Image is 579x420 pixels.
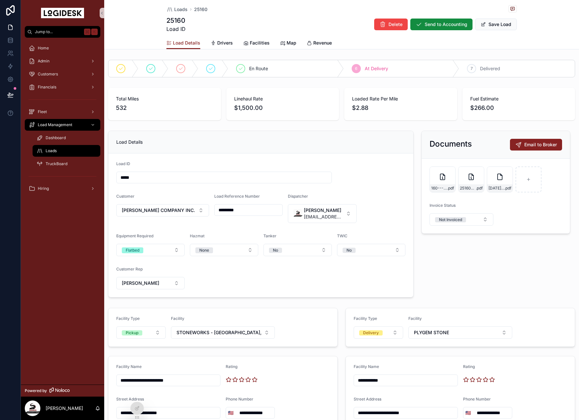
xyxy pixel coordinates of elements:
[346,248,352,253] div: No
[354,364,379,369] span: Facility Name
[287,40,296,46] span: Map
[410,19,473,30] button: Send to Accounting
[33,158,100,170] a: TruckBoard
[166,16,186,25] h1: 25160
[116,326,166,339] button: Select Button
[471,66,473,71] span: 7
[41,8,84,18] img: App logo
[116,204,209,217] button: Select Button
[171,326,275,339] button: Select Button
[470,103,568,112] span: $266.00
[465,410,471,416] span: 🇺🇸
[25,388,47,393] span: Powered by
[38,186,49,191] span: Hiring
[354,326,403,339] button: Select Button
[243,37,270,50] a: Facilities
[25,119,100,131] a: Load Management
[116,244,185,256] button: Select Button
[234,103,332,112] span: $1,500.00
[46,135,66,140] span: Dashboard
[173,40,200,46] span: Load Details
[199,247,209,253] div: None
[33,132,100,144] a: Dashboard
[234,96,332,102] span: Linehaul Rate
[166,6,188,13] a: Loads
[226,397,253,401] span: Phone Number
[38,122,72,127] span: Load Management
[414,329,449,336] span: PLYGEM STONE
[21,38,104,203] div: scrollable content
[122,280,159,286] span: [PERSON_NAME]
[171,316,184,321] span: Facility
[355,66,357,71] span: 6
[92,29,97,34] span: K
[21,385,104,397] a: Powered by
[211,37,233,50] a: Drivers
[33,145,100,157] a: Loads
[190,244,258,256] button: Select Button
[288,204,356,223] button: Select Button
[116,139,143,145] span: Load Details
[38,72,58,77] span: Customers
[217,40,233,46] span: Drivers
[116,96,213,102] span: Total Miles
[263,233,276,238] span: Tanker
[166,25,186,33] span: Load ID
[46,161,67,166] span: TruckBoard
[116,316,140,321] span: Facility Type
[363,330,379,335] div: Delivery
[480,65,500,72] span: Delivered
[304,207,343,214] span: [PERSON_NAME]
[463,364,475,369] span: Rating
[431,186,447,191] span: 160---9-8-to-9-9---CHR---1500.00
[228,410,233,416] span: 🇺🇸
[38,46,49,51] span: Home
[46,148,57,153] span: Loads
[425,21,467,28] span: Send to Accounting
[439,217,462,222] div: Not Invoiced
[38,59,49,64] span: Admin
[388,21,402,28] span: Delete
[116,267,143,271] span: Customer Rep
[25,68,100,80] a: Customers
[25,81,100,93] a: Financials
[352,96,449,102] span: Loaded Rate Per Mile
[116,277,185,289] button: Select Button
[463,397,491,401] span: Phone Number
[304,214,343,220] span: [EMAIL_ADDRESS][DOMAIN_NAME]
[38,109,47,114] span: Fleet
[116,397,144,401] span: Street Address
[354,397,381,401] span: Street Address
[25,26,100,38] button: Jump to...K
[38,85,56,90] span: Financials
[354,316,377,321] span: Facility Type
[250,40,270,46] span: Facilities
[194,6,207,13] a: 25160
[463,407,473,419] button: Select Button
[249,65,268,72] span: En Route
[476,186,483,191] span: .pdf
[430,203,456,208] span: Invoice Status
[190,233,205,238] span: Hazmat
[504,186,511,191] span: .pdf
[25,55,100,67] a: Admin
[430,139,472,149] h2: Documents
[510,139,562,151] button: Email to Broker
[374,19,408,30] button: Delete
[475,19,517,30] button: Save Load
[280,37,296,50] a: Map
[226,364,237,369] span: Rating
[25,183,100,194] a: Hiring
[166,37,200,49] a: Load Details
[122,207,195,214] span: [PERSON_NAME] COMPANY INC.
[488,186,504,191] span: [DATE] CHR POD 527227690
[116,364,142,369] span: Facility Name
[214,194,260,199] span: Load Reference Number
[177,329,262,336] span: STONEWORKS - [GEOGRAPHIC_DATA], [GEOGRAPHIC_DATA]
[273,248,278,253] div: No
[337,233,347,238] span: TWIC
[337,244,405,256] button: Select Button
[116,233,153,238] span: Equipment Required
[524,141,557,148] span: Email to Broker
